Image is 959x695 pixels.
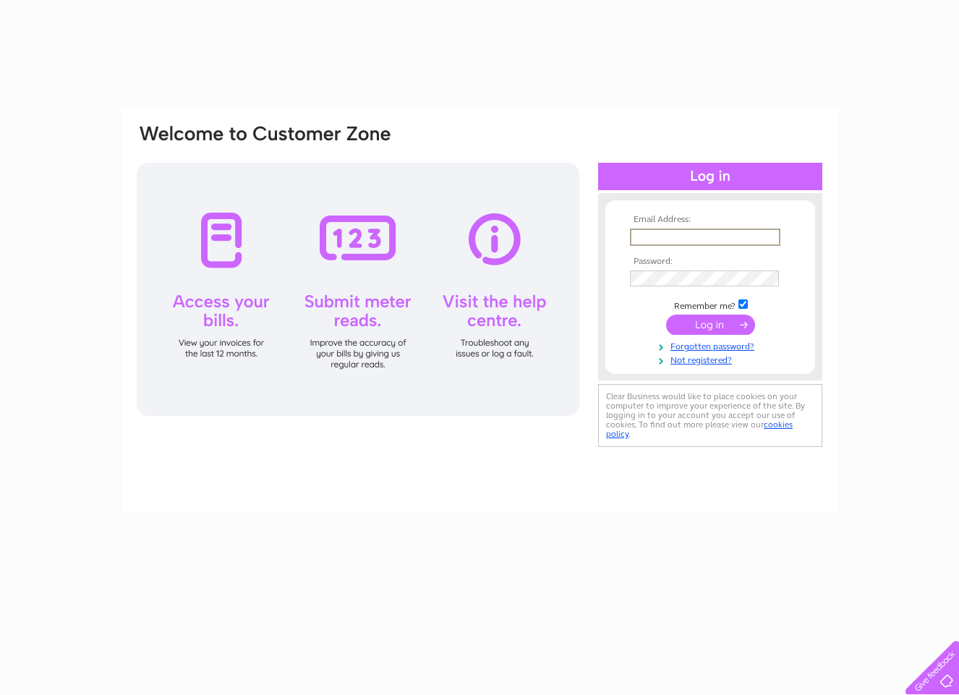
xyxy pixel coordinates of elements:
[598,384,822,447] div: Clear Business would like to place cookies on your computer to improve your experience of the sit...
[630,352,794,366] a: Not registered?
[606,419,793,439] a: cookies policy
[626,257,794,267] th: Password:
[666,315,755,335] input: Submit
[626,297,794,312] td: Remember me?
[626,215,794,225] th: Email Address:
[630,338,794,352] a: Forgotten password?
